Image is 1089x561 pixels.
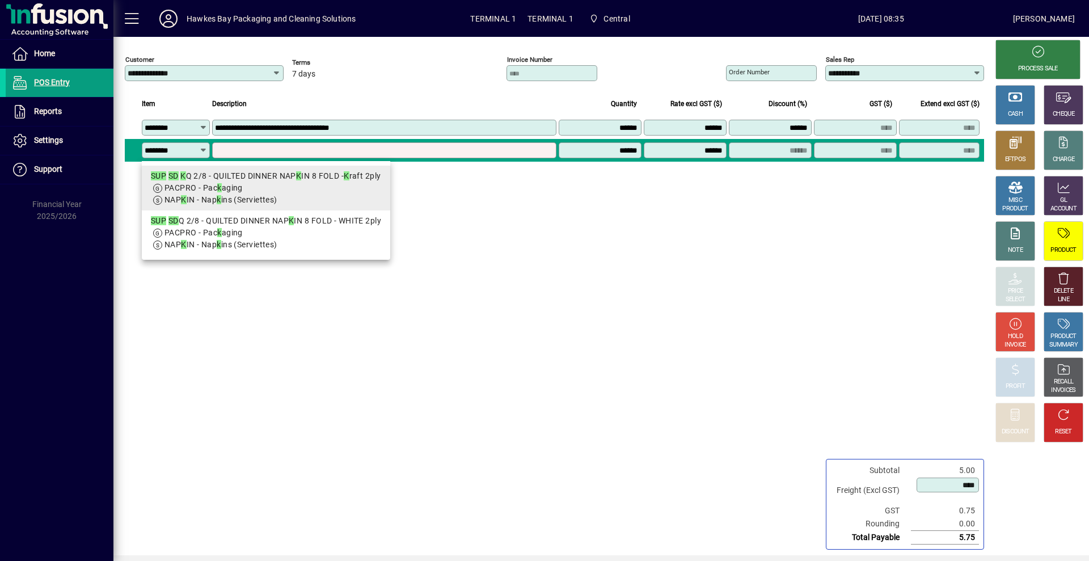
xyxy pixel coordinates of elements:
span: TERMINAL 1 [470,10,516,28]
em: K [181,240,186,249]
td: 0.75 [911,504,979,517]
span: Rate excl GST ($) [670,98,722,110]
button: Profile [150,9,187,29]
span: Central [603,10,630,28]
div: ACCOUNT [1050,205,1077,213]
div: DISCOUNT [1002,428,1029,436]
span: Terms [292,59,360,66]
em: SD [168,216,179,225]
span: PACPRO - Pac aging [164,183,243,192]
mat-label: Order number [729,68,770,76]
span: Description [212,98,247,110]
span: Item [142,98,155,110]
td: Freight (Excl GST) [831,477,911,504]
div: [PERSON_NAME] [1013,10,1075,28]
em: SUP [151,171,166,180]
td: Rounding [831,517,911,531]
div: DELETE [1054,287,1073,296]
td: Subtotal [831,464,911,477]
em: k [217,228,221,237]
div: PRICE [1008,287,1023,296]
a: Support [6,155,113,184]
div: PRODUCT [1050,332,1076,341]
mat-label: Invoice number [507,56,552,64]
em: k [217,183,221,192]
div: Q 2/8 - QUILTED DINNER NAP IN 8 FOLD - raft 2ply [151,170,381,182]
mat-option: SUP SD Q 2/8 - QUILTED DINNER NAPKIN 8 FOLD - WHITE 2ply [142,210,390,255]
em: K [289,216,294,225]
div: INVOICE [1004,341,1025,349]
em: SD [168,171,179,180]
span: PACPRO - Pac aging [164,228,243,237]
em: k [217,240,221,249]
td: GST [831,504,911,517]
em: K [181,195,186,204]
div: Q 2/8 - QUILTED DINNER NAP IN 8 FOLD - WHITE 2ply [151,215,381,227]
em: K [296,171,301,180]
span: NAP IN - Nap ins (Serviettes) [164,195,277,204]
span: [DATE] 08:35 [749,10,1013,28]
div: PRODUCT [1002,205,1028,213]
em: SUP [151,216,166,225]
span: Settings [34,136,63,145]
div: RESET [1055,428,1072,436]
span: Reports [34,107,62,116]
a: Settings [6,126,113,155]
div: MISC [1008,196,1022,205]
span: Extend excl GST ($) [921,98,980,110]
span: Central [585,9,635,29]
div: Hawkes Bay Packaging and Cleaning Solutions [187,10,356,28]
mat-label: Customer [125,56,154,64]
div: SUMMARY [1049,341,1078,349]
span: TERMINAL 1 [527,10,573,28]
em: k [217,195,221,204]
div: LINE [1058,296,1069,304]
div: HOLD [1008,332,1023,341]
span: POS Entry [34,78,70,87]
div: EFTPOS [1005,155,1026,164]
a: Reports [6,98,113,126]
div: GL [1060,196,1067,205]
div: NOTE [1008,246,1023,255]
div: CASH [1008,110,1023,119]
td: 0.00 [911,517,979,531]
mat-option: SUP SD K Q 2/8 - QUILTED DINNER NAPKIN 8 FOLD - Kraft 2ply [142,166,390,210]
div: PROFIT [1006,382,1025,391]
mat-label: Sales rep [826,56,854,64]
span: Support [34,164,62,174]
em: K [344,171,349,180]
div: RECALL [1054,378,1074,386]
td: 5.75 [911,531,979,545]
div: PROCESS SALE [1018,65,1058,73]
span: NAP IN - Nap ins (Serviettes) [164,240,277,249]
span: Home [34,49,55,58]
div: INVOICES [1051,386,1075,395]
span: Discount (%) [769,98,807,110]
span: 7 days [292,70,315,79]
div: PRODUCT [1050,246,1076,255]
a: Home [6,40,113,68]
td: Total Payable [831,531,911,545]
div: SELECT [1006,296,1025,304]
span: Quantity [611,98,637,110]
div: CHEQUE [1053,110,1074,119]
td: 5.00 [911,464,979,477]
div: CHARGE [1053,155,1075,164]
em: K [180,171,185,180]
span: GST ($) [869,98,892,110]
